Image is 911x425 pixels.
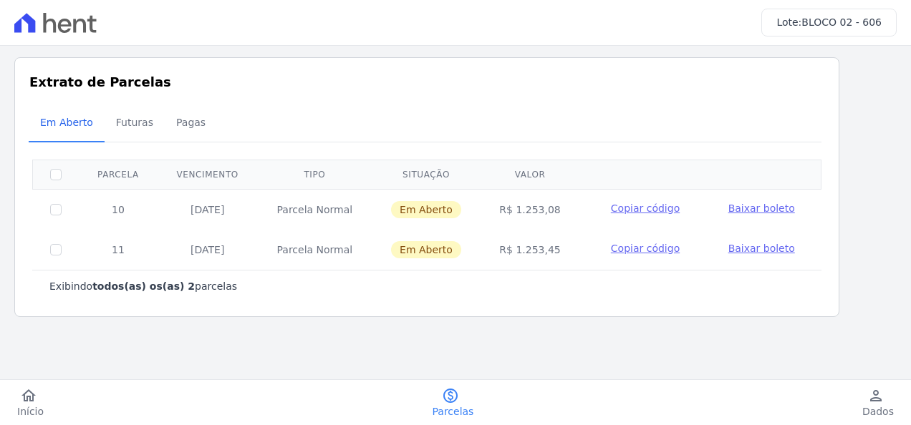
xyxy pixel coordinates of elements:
span: Em Aberto [391,241,461,258]
a: paidParcelas [415,387,491,419]
span: Em Aberto [391,201,461,218]
p: Exibindo parcelas [49,279,237,293]
td: R$ 1.253,08 [481,189,580,230]
span: Pagas [168,108,214,137]
td: [DATE] [158,189,258,230]
td: [DATE] [158,230,258,270]
th: Situação [372,160,481,189]
span: Copiar código [611,243,680,254]
b: todos(as) os(as) 2 [92,280,195,292]
span: Futuras [107,108,162,137]
td: Parcela Normal [257,189,372,230]
th: Tipo [257,160,372,189]
a: Baixar boleto [728,201,795,215]
td: Parcela Normal [257,230,372,270]
span: Início [17,404,44,419]
span: Parcelas [433,404,474,419]
i: home [20,387,37,404]
td: R$ 1.253,45 [481,230,580,270]
span: Baixar boleto [728,202,795,214]
a: personDados [845,387,911,419]
i: person [867,387,885,404]
th: Valor [481,160,580,189]
a: Futuras [105,105,165,142]
span: BLOCO 02 - 606 [801,16,882,28]
th: Vencimento [158,160,258,189]
td: 11 [79,230,158,270]
i: paid [442,387,459,404]
th: Parcela [79,160,158,189]
span: Dados [862,404,894,419]
h3: Extrato de Parcelas [29,72,824,92]
a: Pagas [165,105,217,142]
button: Copiar código [597,201,693,215]
span: Baixar boleto [728,243,795,254]
span: Em Aberto [32,108,102,137]
button: Copiar código [597,241,693,255]
span: Copiar código [611,202,680,214]
td: 10 [79,189,158,230]
h3: Lote: [776,15,882,30]
a: Em Aberto [29,105,105,142]
a: Baixar boleto [728,241,795,255]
